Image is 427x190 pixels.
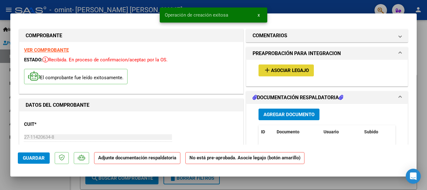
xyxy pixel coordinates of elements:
div: PREAPROBACIÓN PARA INTEGRACION [246,60,408,86]
span: Usuario [324,129,339,134]
strong: No está pre-aprobada. Asocie legajo (botón amarillo) [185,152,304,164]
span: x [258,12,260,18]
datatable-header-cell: Acción [393,125,424,139]
span: Guardar [23,155,45,161]
mat-expansion-panel-header: PREAPROBACIÓN PARA INTEGRACION [246,47,408,60]
span: Subido [364,129,378,134]
datatable-header-cell: Documento [274,125,321,139]
mat-expansion-panel-header: DOCUMENTACIÓN RESPALDATORIA [246,91,408,104]
strong: COMPROBANTE [26,33,62,39]
h1: COMENTARIOS [253,32,287,39]
span: ESTADO: [24,57,43,63]
p: El comprobante fue leído exitosamente. [24,69,128,84]
p: CUIT [24,121,88,128]
strong: DATOS DEL COMPROBANTE [26,102,89,108]
h1: DOCUMENTACIÓN RESPALDATORIA [253,94,343,101]
div: Open Intercom Messenger [406,169,421,184]
mat-icon: add [264,66,271,74]
span: Asociar Legajo [271,68,309,74]
strong: Adjunte documentación respaldatoria [98,155,176,161]
button: Agregar Documento [259,109,319,120]
datatable-header-cell: Subido [362,125,393,139]
button: Asociar Legajo [259,64,314,76]
span: Agregar Documento [264,112,314,117]
span: Documento [277,129,299,134]
a: VER COMPROBANTE [24,47,69,53]
span: Operación de creación exitosa [165,12,228,18]
datatable-header-cell: Usuario [321,125,362,139]
mat-expansion-panel-header: COMENTARIOS [246,29,408,42]
datatable-header-cell: ID [259,125,274,139]
span: Recibida. En proceso de confirmacion/aceptac por la OS. [43,57,168,63]
button: x [253,9,265,21]
span: ID [261,129,265,134]
button: Guardar [18,152,50,164]
h1: PREAPROBACIÓN PARA INTEGRACION [253,50,341,57]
